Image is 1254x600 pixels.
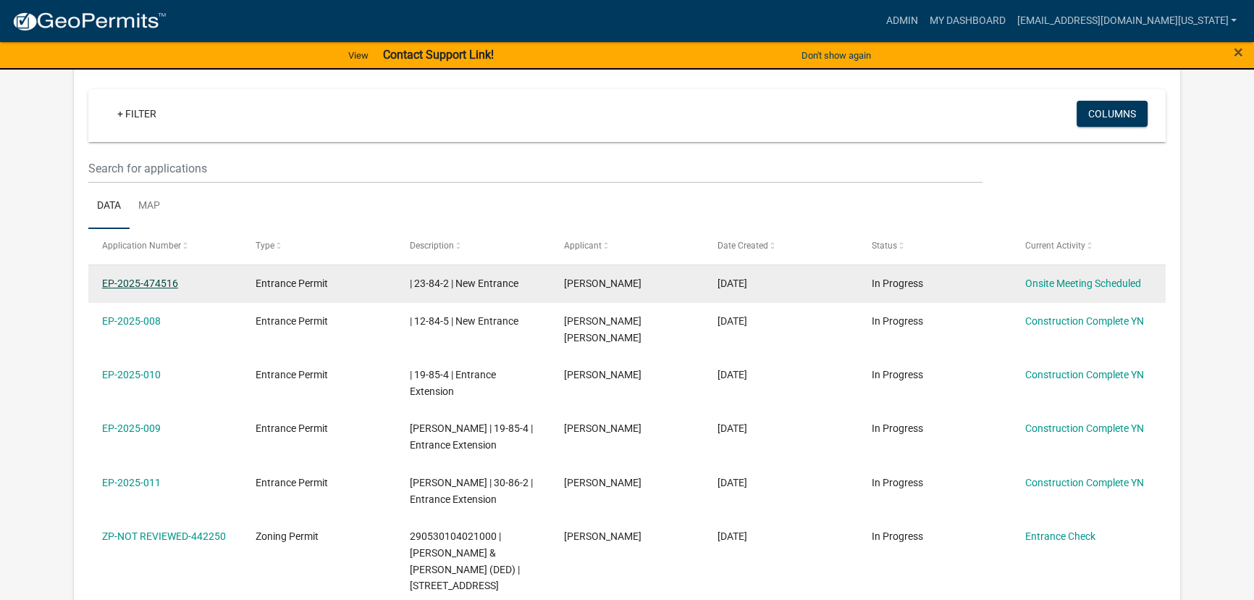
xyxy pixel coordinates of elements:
[718,369,747,380] span: 07/25/2025
[256,241,274,251] span: Type
[1025,369,1144,380] a: Construction Complete YN
[872,241,897,251] span: Status
[563,477,641,488] span: Gregg Recker
[1025,241,1085,251] span: Current Activity
[410,422,533,451] span: James Cornelius | 19-85-4 | Entrance Extension
[88,183,130,230] a: Data
[1234,43,1243,61] button: Close
[410,477,533,505] span: Gregg recker | 30-86-2 | Entrance Extension
[1025,422,1144,434] a: Construction Complete YN
[1234,42,1243,62] span: ×
[256,422,328,434] span: Entrance Permit
[718,241,768,251] span: Date Created
[718,278,747,289] span: 09/05/2025
[563,241,601,251] span: Applicant
[872,477,923,488] span: In Progress
[872,530,923,542] span: In Progress
[1011,7,1242,35] a: [EMAIL_ADDRESS][DOMAIN_NAME][US_STATE]
[88,154,983,183] input: Search for applications
[1077,101,1148,127] button: Columns
[872,369,923,380] span: In Progress
[718,477,747,488] span: 07/23/2025
[410,530,520,591] span: 290530104021000 | Clark, Thomas W & Connie S (DED) | 10205 PEAR ST
[550,229,704,264] datatable-header-cell: Applicant
[718,315,747,327] span: 07/30/2025
[256,315,328,327] span: Entrance Permit
[410,315,518,327] span: | 12-84-5 | New Entrance
[718,530,747,542] span: 06/27/2025
[242,229,396,264] datatable-header-cell: Type
[1025,477,1144,488] a: Construction Complete YN
[857,229,1011,264] datatable-header-cell: Status
[563,369,641,380] span: James Cornelius
[872,422,923,434] span: In Progress
[410,369,496,397] span: | 19-85-4 | Entrance Extension
[256,477,328,488] span: Entrance Permit
[102,477,161,488] a: EP-2025-011
[102,422,161,434] a: EP-2025-009
[880,7,923,35] a: Admin
[1025,530,1095,542] a: Entrance Check
[923,7,1011,35] a: My Dashboard
[102,369,161,380] a: EP-2025-010
[563,422,641,434] span: James Cornelius
[410,278,518,289] span: | 23-84-2 | New Entrance
[704,229,858,264] datatable-header-cell: Date Created
[796,43,877,67] button: Don't show again
[130,183,169,230] a: Map
[563,278,641,289] span: Caleb Miller
[102,278,178,289] a: EP-2025-474516
[872,278,923,289] span: In Progress
[563,530,641,542] span: Thomas Clark
[410,241,454,251] span: Description
[88,229,243,264] datatable-header-cell: Application Number
[563,315,641,343] span: Charles Riderick Timm
[872,315,923,327] span: In Progress
[1025,315,1144,327] a: Construction Complete YN
[256,369,328,380] span: Entrance Permit
[1025,278,1141,289] a: Onsite Meeting Scheduled
[1011,229,1166,264] datatable-header-cell: Current Activity
[342,43,374,67] a: View
[256,278,328,289] span: Entrance Permit
[718,422,747,434] span: 07/25/2025
[396,229,550,264] datatable-header-cell: Description
[383,48,494,62] strong: Contact Support Link!
[102,241,181,251] span: Application Number
[256,530,319,542] span: Zoning Permit
[106,101,168,127] a: + Filter
[102,315,161,327] a: EP-2025-008
[102,530,226,542] a: ZP-NOT REVIEWED-442250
